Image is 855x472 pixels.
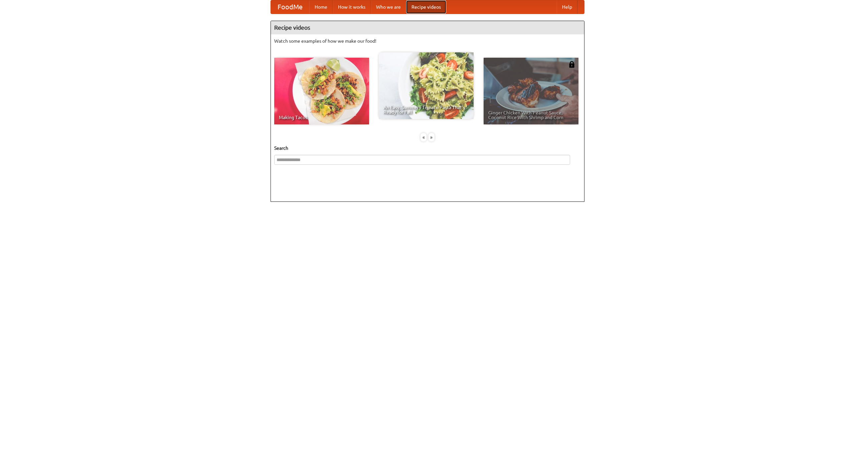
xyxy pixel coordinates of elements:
a: An Easy, Summery Tomato Pasta That's Ready for Fall [379,52,474,119]
a: Help [557,0,577,14]
img: 483408.png [568,61,575,68]
a: FoodMe [271,0,309,14]
span: An Easy, Summery Tomato Pasta That's Ready for Fall [383,105,469,114]
a: Making Tacos [274,58,369,124]
h4: Recipe videos [271,21,584,34]
span: Making Tacos [279,115,364,120]
a: Recipe videos [406,0,446,14]
div: » [429,133,435,141]
p: Watch some examples of how we make our food! [274,38,581,44]
a: How it works [333,0,371,14]
a: Who we are [371,0,406,14]
div: « [420,133,426,141]
a: Home [309,0,333,14]
h5: Search [274,145,581,151]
